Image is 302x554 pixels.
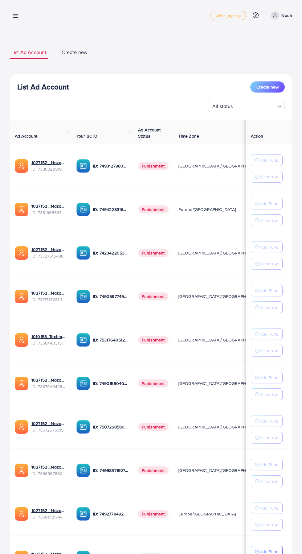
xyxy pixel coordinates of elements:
span: [GEOGRAPHIC_DATA]/[GEOGRAPHIC_DATA] [178,293,264,300]
img: ic-ba-acc.ded83a64.svg [76,290,90,303]
input: Search for option [235,101,275,111]
p: Withdraw [260,347,278,354]
img: ic-ads-acc.e4c84228.svg [15,333,28,347]
p: Withdraw [260,391,278,398]
a: 1027152 _Nazaagency_018 [31,507,67,514]
button: Add Fund [251,459,283,470]
p: ID: 7493127980932333584 [93,162,128,170]
span: white_agency [216,14,241,18]
p: Add Fund [260,461,279,468]
button: Withdraw [251,388,283,400]
img: ic-ba-acc.ded83a64.svg [76,246,90,260]
div: <span class='underline'>1027152 _Nazaagency_007</span></br>7372751548805726224 [31,246,67,259]
span: ID: 7388328519014645761 [31,166,67,172]
button: Add Fund [251,241,283,253]
button: Withdraw [251,258,283,270]
a: white_agency [210,11,246,20]
a: 1027152 _Nazaagency_016 [31,420,67,427]
button: Add Fund [251,154,283,166]
p: Withdraw [260,304,278,311]
span: Ad Account Status [138,127,161,139]
div: Search for option [208,100,285,112]
span: All status [211,102,234,111]
span: [GEOGRAPHIC_DATA]/[GEOGRAPHIC_DATA] [178,337,264,343]
span: Punishment [138,466,169,474]
span: Punishment [138,379,169,387]
span: Ad Account [15,133,38,139]
button: Add Fund [251,285,283,296]
p: Withdraw [260,217,278,224]
span: Create new [256,84,279,90]
p: Add Fund [260,287,279,294]
img: ic-ads-acc.e4c84228.svg [15,159,28,173]
button: Withdraw [251,519,283,531]
span: Punishment [138,292,169,300]
img: ic-ads-acc.e4c84228.svg [15,377,28,390]
div: <span class='underline'>1027152 _Nazaagency_003</span></br>7367949428067450896 [31,377,67,390]
span: Europe/[GEOGRAPHIC_DATA] [178,206,236,213]
a: Nouh [268,11,292,19]
span: [GEOGRAPHIC_DATA]/[GEOGRAPHIC_DATA] [178,380,264,387]
p: ID: 7499837192777400321 [93,467,128,474]
img: ic-ba-acc.ded83a64.svg [76,377,90,390]
button: Withdraw [251,432,283,444]
img: ic-ads-acc.e4c84228.svg [15,507,28,521]
span: ID: 7366567860828749825 [31,470,67,477]
span: [GEOGRAPHIC_DATA]/[GEOGRAPHIC_DATA] [178,250,264,256]
a: 1027152 _Nazaagency_019 [31,159,67,166]
span: Punishment [138,510,169,518]
img: ic-ba-acc.ded83a64.svg [76,333,90,347]
p: Add Fund [260,200,279,207]
img: ic-ads-acc.e4c84228.svg [15,420,28,434]
p: Add Fund [260,156,279,164]
span: Time Zone [178,133,199,139]
div: <span class='underline'>1027152 _Nazaagency_04</span></br>7371715281112170513 [31,290,67,303]
span: ID: 7371715281112170513 [31,296,67,303]
a: 1027152 _Nazaagency_003 [31,377,67,383]
a: 1027152 _Nazaagency_04 [31,290,67,296]
img: ic-ba-acc.ded83a64.svg [76,507,90,521]
button: Add Fund [251,502,283,514]
img: ic-ba-acc.ded83a64.svg [76,420,90,434]
button: Withdraw [251,301,283,313]
p: Add Fund [260,374,279,381]
img: ic-ba-acc.ded83a64.svg [76,464,90,477]
span: [GEOGRAPHIC_DATA]/[GEOGRAPHIC_DATA] [178,467,264,473]
button: Add Fund [251,415,283,427]
p: Nouh [281,12,292,19]
span: Punishment [138,205,169,213]
p: Withdraw [260,173,278,180]
span: Punishment [138,162,169,170]
span: Your BC ID [76,133,98,139]
p: ID: 7490158040596217873 [93,380,128,387]
p: Add Fund [260,504,279,512]
span: ID: 7367949428067450896 [31,383,67,390]
h3: List Ad Account [17,82,69,91]
button: Create new [250,81,285,93]
a: 1010158_Techmanistan pk acc_1715599413927 [31,333,67,340]
p: Add Fund [260,330,279,338]
div: <span class='underline'>1027152 _Nazaagency_0051</span></br>7366567860828749825 [31,464,67,477]
button: Add Fund [251,328,283,340]
p: Withdraw [260,521,278,528]
div: <span class='underline'>1027152 _Nazaagency_019</span></br>7388328519014645761 [31,159,67,172]
img: ic-ads-acc.e4c84228.svg [15,464,28,477]
button: Withdraw [251,214,283,226]
img: ic-ads-acc.e4c84228.svg [15,290,28,303]
span: Action [251,133,263,139]
img: ic-ads-acc.e4c84228.svg [15,246,28,260]
p: Withdraw [260,478,278,485]
div: <span class='underline'>1027152 _Nazaagency_023</span></br>7381668633665093648 [31,203,67,216]
span: Create new [62,49,88,56]
span: Punishment [138,423,169,431]
span: Europe/[GEOGRAPHIC_DATA] [178,511,236,517]
button: Add Fund [251,198,283,209]
span: Punishment [138,249,169,257]
p: ID: 7531764051207716871 [93,336,128,344]
div: <span class='underline'>1027152 _Nazaagency_016</span></br>7367257631523782657 [31,420,67,433]
p: ID: 7494228316518858759 [93,206,128,213]
p: ID: 7492778492849930241 [93,510,128,518]
button: Withdraw [251,345,283,357]
button: Withdraw [251,171,283,183]
button: Withdraw [251,475,283,487]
